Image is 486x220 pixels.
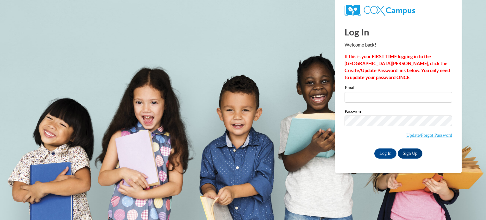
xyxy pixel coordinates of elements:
[345,7,415,13] a: COX Campus
[406,133,452,138] a: Update/Forgot Password
[398,148,422,159] a: Sign Up
[374,148,396,159] input: Log In
[345,85,452,92] label: Email
[345,25,452,38] h1: Log In
[345,54,450,80] strong: If this is your FIRST TIME logging in to the [GEOGRAPHIC_DATA][PERSON_NAME], click the Create/Upd...
[345,109,452,116] label: Password
[345,5,415,16] img: COX Campus
[345,41,452,48] p: Welcome back!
